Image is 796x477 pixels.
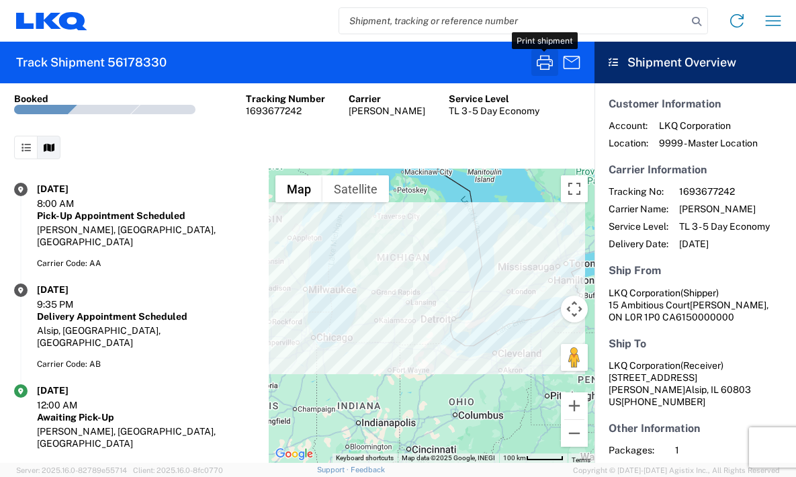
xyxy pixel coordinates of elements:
[37,210,255,222] div: Pick-Up Appointment Scheduled
[322,175,389,202] button: Show satellite imagery
[594,42,796,83] header: Shipment Overview
[609,462,664,474] span: Total Weight:
[37,358,255,370] div: Carrier Code: AB
[37,298,104,310] div: 9:35 PM
[680,360,723,371] span: (Receiver)
[37,183,104,195] div: [DATE]
[339,8,687,34] input: Shipment, tracking or reference number
[679,203,770,215] span: [PERSON_NAME]
[561,392,588,419] button: Zoom in
[561,420,588,447] button: Zoom out
[272,445,316,463] img: Google
[561,296,588,322] button: Map camera controls
[317,466,351,474] a: Support
[676,312,734,322] span: 6150000000
[561,175,588,202] button: Toggle fullscreen view
[246,93,325,105] div: Tracking Number
[679,220,770,232] span: TL 3 - 5 Day Economy
[609,137,648,149] span: Location:
[349,93,425,105] div: Carrier
[609,300,690,310] span: 15 Ambitious Court
[609,360,723,395] span: LKQ Corporation [STREET_ADDRESS][PERSON_NAME]
[609,220,668,232] span: Service Level:
[37,399,104,411] div: 12:00 AM
[37,284,104,296] div: [DATE]
[679,238,770,250] span: [DATE]
[449,93,539,105] div: Service Level
[133,466,223,474] span: Client: 2025.16.0-8fc0770
[16,466,127,474] span: Server: 2025.16.0-82789e55714
[351,466,385,474] a: Feedback
[503,454,526,462] span: 100 km
[609,287,782,323] address: [PERSON_NAME], ON L0R 1P0 CA
[609,422,782,435] h5: Other Information
[609,288,680,298] span: LKQ Corporation
[609,97,782,110] h5: Customer Information
[336,453,394,463] button: Keyboard shortcuts
[561,344,588,371] button: Drag Pegman onto the map to open Street View
[37,198,104,210] div: 8:00 AM
[499,453,568,463] button: Map Scale: 100 km per 52 pixels
[402,454,495,462] span: Map data ©2025 Google, INEGI
[680,288,719,298] span: (Shipper)
[37,324,255,349] div: Alsip, [GEOGRAPHIC_DATA], [GEOGRAPHIC_DATA]
[572,456,590,464] a: Terms
[609,185,668,198] span: Tracking No:
[573,464,780,476] span: Copyright © [DATE]-[DATE] Agistix Inc., All Rights Reserved
[37,411,255,423] div: Awaiting Pick-Up
[659,120,758,132] span: LKQ Corporation
[37,310,255,322] div: Delivery Appointment Scheduled
[609,120,648,132] span: Account:
[449,105,539,117] div: TL 3 - 5 Day Economy
[609,203,668,215] span: Carrier Name:
[349,105,425,117] div: [PERSON_NAME]
[16,54,167,71] h2: Track Shipment 56178330
[272,445,316,463] a: Open this area in Google Maps (opens a new window)
[37,425,255,449] div: [PERSON_NAME], [GEOGRAPHIC_DATA], [GEOGRAPHIC_DATA]
[37,384,104,396] div: [DATE]
[609,337,782,350] h5: Ship To
[679,185,770,198] span: 1693677242
[275,175,322,202] button: Show street map
[37,257,255,269] div: Carrier Code: AA
[246,105,325,117] div: 1693677242
[609,264,782,277] h5: Ship From
[609,163,782,176] h5: Carrier Information
[659,137,758,149] span: 9999 - Master Location
[609,359,782,408] address: Alsip, IL 60803 US
[14,93,48,105] div: Booked
[37,224,255,248] div: [PERSON_NAME], [GEOGRAPHIC_DATA], [GEOGRAPHIC_DATA]
[621,396,705,407] span: [PHONE_NUMBER]
[609,444,664,456] span: Packages:
[609,238,668,250] span: Delivery Date:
